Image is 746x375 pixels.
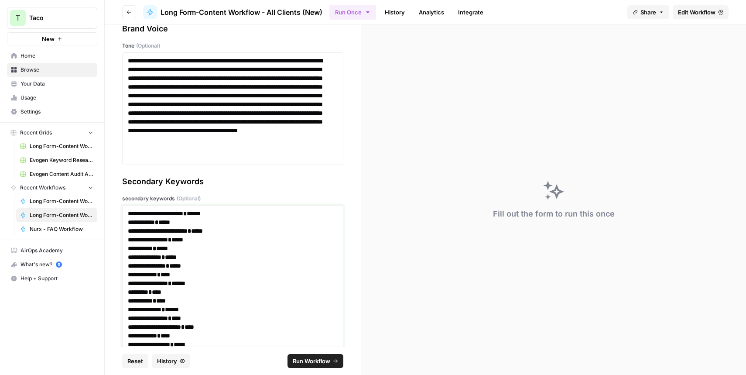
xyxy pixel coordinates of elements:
[21,108,93,116] span: Settings
[157,357,177,365] span: History
[7,63,97,77] a: Browse
[58,262,60,267] text: 5
[30,170,93,178] span: Evogen Content Audit Agent Grid
[493,208,615,220] div: Fill out the form to run this once
[16,167,97,181] a: Evogen Content Audit Agent Grid
[287,354,343,368] button: Run Workflow
[7,7,97,29] button: Workspace: Taco
[30,156,93,164] span: Evogen Keyword Research Agent Grid
[21,66,93,74] span: Browse
[7,77,97,91] a: Your Data
[143,5,322,19] a: Long Form-Content Workflow - All Clients (New)
[414,5,449,19] a: Analytics
[152,354,190,368] button: History
[16,194,97,208] a: Long Form-Content Workflow - AI Clients (New)
[7,258,97,271] div: What's new?
[453,5,489,19] a: Integrate
[161,7,322,17] span: Long Form-Content Workflow - All Clients (New)
[136,42,160,50] span: (Optional)
[127,357,143,365] span: Reset
[21,247,93,255] span: AirOps Academy
[20,129,52,137] span: Recent Grids
[29,14,82,22] span: Taco
[7,32,97,45] button: New
[30,225,93,233] span: Nurx - FAQ Workflow
[42,34,55,43] span: New
[7,49,97,63] a: Home
[329,5,376,20] button: Run Once
[16,13,20,23] span: T
[7,105,97,119] a: Settings
[293,357,330,365] span: Run Workflow
[7,258,97,272] button: What's new? 5
[7,91,97,105] a: Usage
[16,208,97,222] a: Long Form-Content Workflow - All Clients (New)
[21,52,93,60] span: Home
[122,175,343,188] div: Secondary Keywords
[122,23,343,35] div: Brand Voice
[640,8,656,17] span: Share
[177,195,201,203] span: (Optional)
[627,5,669,19] button: Share
[673,5,729,19] a: Edit Workflow
[7,272,97,286] button: Help + Support
[122,354,148,368] button: Reset
[21,94,93,102] span: Usage
[7,181,97,194] button: Recent Workflows
[56,261,62,268] a: 5
[30,197,93,205] span: Long Form-Content Workflow - AI Clients (New)
[16,222,97,236] a: Nurx - FAQ Workflow
[7,126,97,139] button: Recent Grids
[20,184,65,192] span: Recent Workflows
[30,142,93,150] span: Long Form-Content Workflow - AI Clients (New) Grid
[21,80,93,88] span: Your Data
[122,42,343,50] label: Tone
[21,275,93,282] span: Help + Support
[16,153,97,167] a: Evogen Keyword Research Agent Grid
[380,5,410,19] a: History
[7,244,97,258] a: AirOps Academy
[30,211,93,219] span: Long Form-Content Workflow - All Clients (New)
[16,139,97,153] a: Long Form-Content Workflow - AI Clients (New) Grid
[678,8,715,17] span: Edit Workflow
[122,195,343,203] label: secondary keywords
